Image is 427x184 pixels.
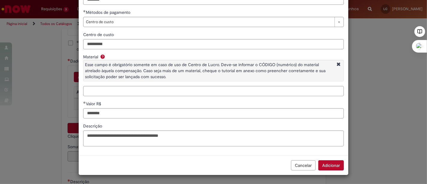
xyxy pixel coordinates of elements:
[83,101,86,104] span: Obrigatório Preenchido
[86,101,102,106] span: Valor R$
[99,54,107,59] span: Ajuda para Material
[86,10,132,15] span: Métodos de pagamento
[83,123,103,129] span: Descrição
[83,39,344,49] input: Centro de custo
[291,160,316,170] button: Cancelar
[335,62,342,68] i: Fechar More information Por question_material
[83,10,86,12] span: Obrigatório Preenchido
[85,62,326,79] span: Esse campo é obrigatório somente em caso de uso de Centro de Lucro. Deve-se informar o CÓDIGO (nu...
[83,86,344,96] input: Material
[318,160,344,170] button: Adicionar
[86,17,332,27] span: Centro de custo
[83,108,344,118] input: Valor R$
[83,54,99,60] span: Material
[83,130,344,146] textarea: Descrição
[83,32,115,37] span: Centro de custo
